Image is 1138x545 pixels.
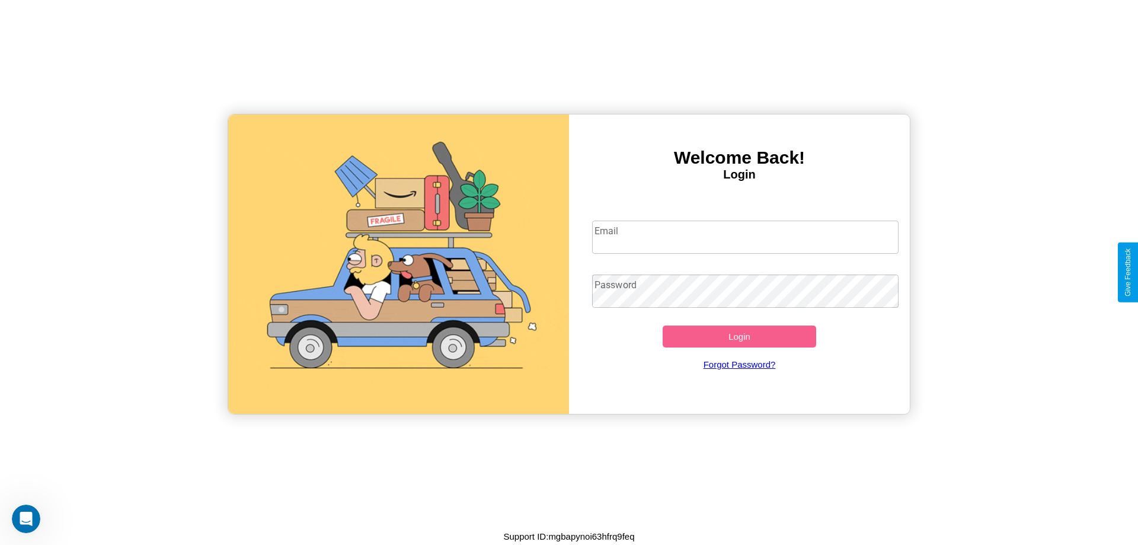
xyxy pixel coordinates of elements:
button: Login [663,326,816,348]
h4: Login [569,168,910,181]
iframe: Intercom live chat [12,505,40,533]
div: Give Feedback [1124,248,1132,297]
img: gif [228,114,569,414]
a: Forgot Password? [586,348,893,381]
h3: Welcome Back! [569,148,910,168]
p: Support ID: mgbapynoi63hfrq9feq [504,528,635,544]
